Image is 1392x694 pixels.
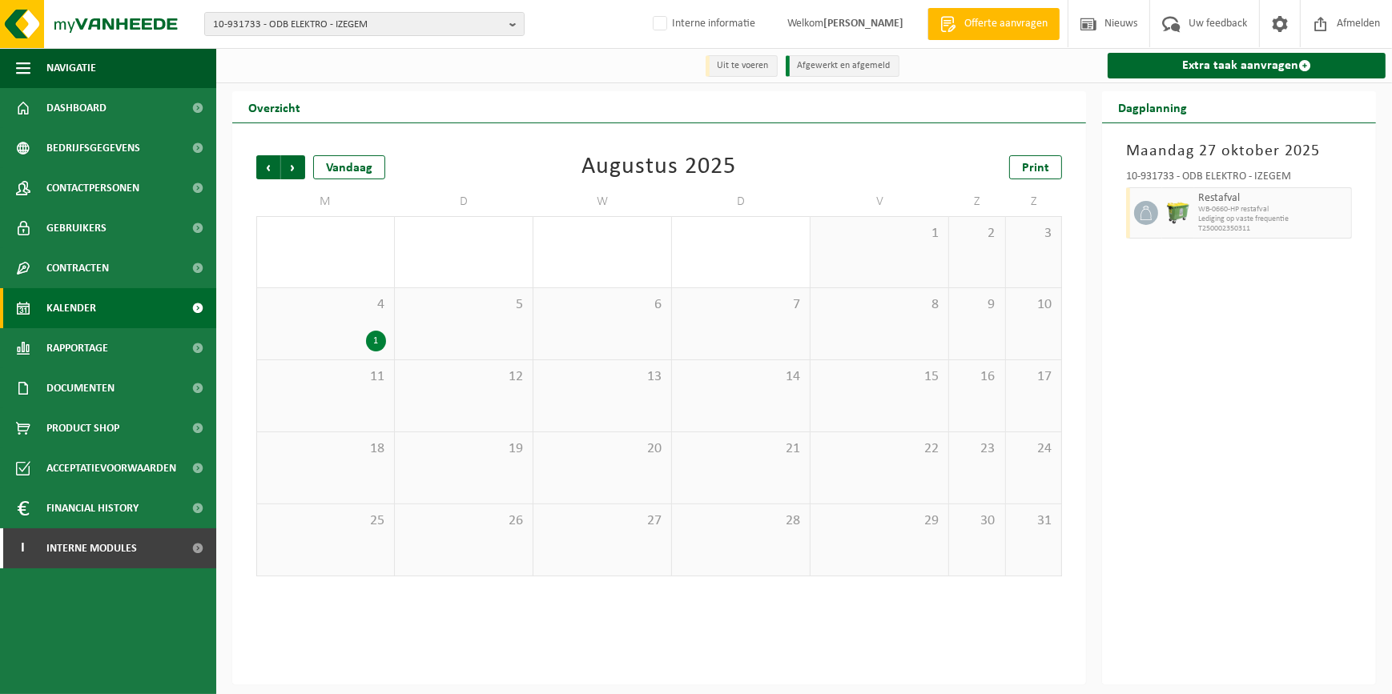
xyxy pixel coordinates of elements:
span: 30 [957,512,996,530]
td: Z [1006,187,1062,216]
td: D [395,187,533,216]
span: 16 [957,368,996,386]
span: Offerte aanvragen [960,16,1052,32]
span: 19 [403,440,525,458]
span: 6 [541,296,663,314]
span: 24 [1014,440,1053,458]
li: Afgewerkt en afgemeld [786,55,899,77]
span: Acceptatievoorwaarden [46,448,176,488]
img: WB-0660-HPE-GN-50 [1166,201,1190,225]
span: 15 [819,368,940,386]
span: 26 [403,512,525,530]
span: 31 [1014,512,1053,530]
div: Augustus 2025 [582,155,737,179]
span: 7 [680,296,802,314]
a: Print [1009,155,1062,179]
label: Interne informatie [650,12,755,36]
span: 28 [680,512,802,530]
h2: Overzicht [232,91,316,122]
li: Uit te voeren [706,55,778,77]
div: 10-931733 - ODB ELEKTRO - IZEGEM [1126,171,1352,187]
span: 4 [265,296,386,314]
span: Gebruikers [46,208,107,248]
span: Print [1022,162,1049,175]
a: Extra taak aanvragen [1108,53,1386,78]
span: Contracten [46,248,109,288]
span: 9 [957,296,996,314]
span: Navigatie [46,48,96,88]
td: V [811,187,949,216]
button: 10-931733 - ODB ELEKTRO - IZEGEM [204,12,525,36]
span: Product Shop [46,408,119,448]
span: 17 [1014,368,1053,386]
span: 13 [541,368,663,386]
td: Z [949,187,1005,216]
span: Kalender [46,288,96,328]
span: Interne modules [46,528,137,568]
strong: [PERSON_NAME] [823,18,903,30]
span: 23 [957,440,996,458]
span: WB-0660-HP restafval [1198,205,1347,215]
span: I [16,528,30,568]
span: Dashboard [46,88,107,128]
span: Lediging op vaste frequentie [1198,215,1347,224]
h3: Maandag 27 oktober 2025 [1126,139,1352,163]
span: 14 [680,368,802,386]
span: 10 [1014,296,1053,314]
div: 1 [366,331,386,351]
span: 12 [403,368,525,386]
span: Bedrijfsgegevens [46,128,140,168]
td: M [256,187,395,216]
span: 29 [819,512,940,530]
span: 11 [265,368,386,386]
div: Vandaag [313,155,385,179]
span: 20 [541,440,663,458]
span: 27 [541,512,663,530]
span: 10-931733 - ODB ELEKTRO - IZEGEM [213,13,503,37]
span: 18 [265,440,386,458]
span: Financial History [46,488,139,528]
span: 21 [680,440,802,458]
td: D [672,187,811,216]
span: Restafval [1198,192,1347,205]
span: Vorige [256,155,280,179]
td: W [533,187,672,216]
a: Offerte aanvragen [927,8,1060,40]
span: 22 [819,440,940,458]
span: 8 [819,296,940,314]
span: T250002350311 [1198,224,1347,234]
h2: Dagplanning [1102,91,1203,122]
span: 3 [1014,225,1053,243]
span: Volgende [281,155,305,179]
span: 1 [819,225,940,243]
span: Rapportage [46,328,108,368]
span: 5 [403,296,525,314]
span: 2 [957,225,996,243]
span: Contactpersonen [46,168,139,208]
span: 25 [265,512,386,530]
span: Documenten [46,368,115,408]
